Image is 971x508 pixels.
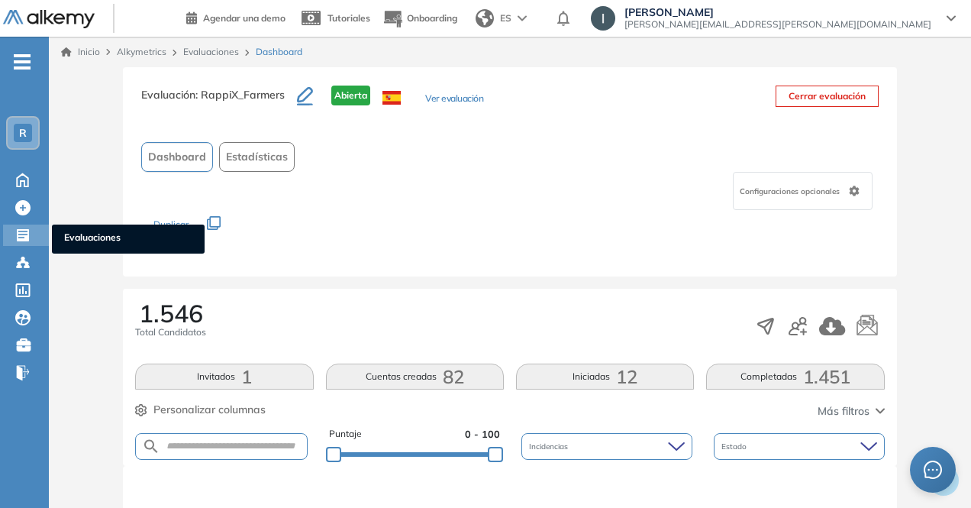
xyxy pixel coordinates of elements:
[425,92,483,108] button: Ver evaluación
[721,441,750,452] span: Estado
[186,8,285,26] a: Agendar una demo
[135,325,206,339] span: Total Candidatos
[153,218,189,230] span: Duplicar
[256,45,302,59] span: Dashboard
[14,60,31,63] i: -
[818,403,885,419] button: Más filtros
[714,433,885,460] div: Estado
[516,364,694,390] button: Iniciadas12
[141,86,297,118] h3: Evaluación
[219,142,295,172] button: Estadísticas
[476,9,494,28] img: world
[382,2,457,35] button: Onboarding
[924,461,943,480] span: message
[624,6,931,18] span: [PERSON_NAME]
[226,149,288,165] span: Estadísticas
[329,427,362,442] span: Puntaje
[19,127,27,139] span: R
[64,231,192,248] span: Evaluaciones
[203,12,285,24] span: Agendar una demo
[733,172,873,210] div: Configuraciones opcionales
[153,402,266,418] span: Personalizar columnas
[518,15,527,21] img: arrow
[407,12,457,24] span: Onboarding
[135,402,266,418] button: Personalizar columnas
[624,18,931,31] span: [PERSON_NAME][EMAIL_ADDRESS][PERSON_NAME][DOMAIN_NAME]
[141,142,213,172] button: Dashboard
[740,186,843,197] span: Configuraciones opcionales
[521,433,692,460] div: Incidencias
[117,46,166,57] span: Alkymetrics
[61,45,100,59] a: Inicio
[148,149,206,165] span: Dashboard
[331,86,370,105] span: Abierta
[195,88,285,102] span: : RappiX_Farmers
[139,301,203,325] span: 1.546
[382,91,401,105] img: ESP
[183,46,239,57] a: Evaluaciones
[327,12,370,24] span: Tutoriales
[326,364,504,390] button: Cuentas creadas82
[818,403,869,419] span: Más filtros
[706,364,884,390] button: Completadas1.451
[465,427,500,442] span: 0 - 100
[776,86,879,107] button: Cerrar evaluación
[3,10,95,29] img: Logo
[153,230,306,258] div: Mover
[529,441,571,452] span: Incidencias
[142,437,160,456] img: SEARCH_ALT
[500,11,511,25] span: ES
[135,364,313,390] button: Invitados1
